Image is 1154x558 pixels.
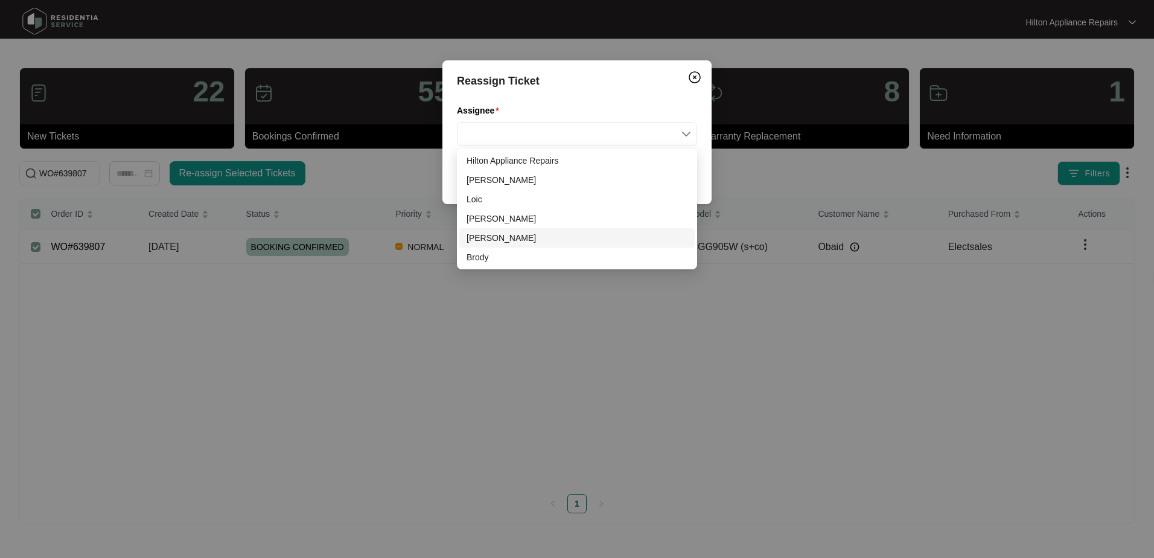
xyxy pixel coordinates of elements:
div: Joel [459,209,695,228]
input: Assignee [464,123,690,146]
div: Loic [467,193,687,206]
div: Evan [459,228,695,248]
div: Reassign Ticket [457,72,697,89]
div: [PERSON_NAME] [467,173,687,187]
img: closeCircle [687,70,702,85]
div: Loic [459,190,695,209]
div: Brody [467,251,687,264]
label: Assignee [457,104,504,117]
div: Hilton Appliance Repairs [459,151,695,170]
div: Dean [459,170,695,190]
div: [PERSON_NAME] [467,231,687,245]
div: Brody [459,248,695,267]
div: [PERSON_NAME] [467,212,687,225]
button: Close [685,68,704,87]
div: Hilton Appliance Repairs [467,154,687,167]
